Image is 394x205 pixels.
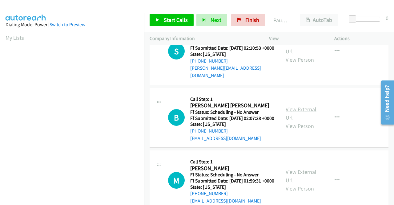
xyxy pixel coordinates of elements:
h5: Ff Submitted Date: [DATE] 02:10:53 +0000 [190,45,275,51]
h2: [PERSON_NAME] [190,165,272,172]
a: [PHONE_NUMBER] [190,58,228,64]
span: Finish [245,16,259,23]
a: View Person [286,122,314,129]
h5: Ff Submitted Date: [DATE] 02:07:38 +0000 [190,115,274,121]
div: The call is yet to be attempted [168,109,185,126]
a: Start Calls [150,14,194,26]
div: 0 [386,14,388,22]
h5: Call Step: 1 [190,159,274,165]
p: Paused [273,16,289,24]
h5: Ff Submitted Date: [DATE] 01:59:31 +0000 [190,178,274,184]
a: [PHONE_NUMBER] [190,191,228,196]
h1: S [168,43,185,59]
button: AutoTab [300,14,338,26]
h2: [PERSON_NAME] [PERSON_NAME] [190,102,272,109]
h5: Ff Status: Scheduling - No Answer [190,172,274,178]
a: [PERSON_NAME][EMAIL_ADDRESS][DOMAIN_NAME] [190,65,261,78]
p: Company Information [150,35,258,42]
h1: M [168,172,185,189]
h5: Ff Status: Scheduling - No Answer [190,109,274,115]
h5: State: [US_STATE] [190,184,274,190]
a: View Person [286,56,314,63]
p: View [269,35,323,42]
h5: State: [US_STATE] [190,121,274,127]
div: The call is yet to be attempted [168,172,185,189]
a: My Lists [6,34,24,41]
p: Actions [334,35,388,42]
a: View External Url [286,168,316,184]
a: [EMAIL_ADDRESS][DOMAIN_NAME] [190,135,261,141]
h5: State: [US_STATE] [190,51,275,57]
a: Switch to Preview [50,22,85,27]
div: Dialing Mode: Power | [6,21,139,28]
div: The call is yet to be attempted [168,43,185,59]
iframe: Resource Center [376,78,394,127]
a: View External Url [286,39,316,55]
button: Next [196,14,227,26]
span: Next [211,16,221,23]
a: View External Url [286,106,316,121]
a: [PHONE_NUMBER] [190,128,228,134]
a: [EMAIL_ADDRESS][DOMAIN_NAME] [190,198,261,204]
a: Finish [231,14,265,26]
a: View Person [286,185,314,192]
h1: B [168,109,185,126]
div: Delay between calls (in seconds) [352,17,380,22]
span: Start Calls [164,16,188,23]
h5: Call Step: 1 [190,96,274,102]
